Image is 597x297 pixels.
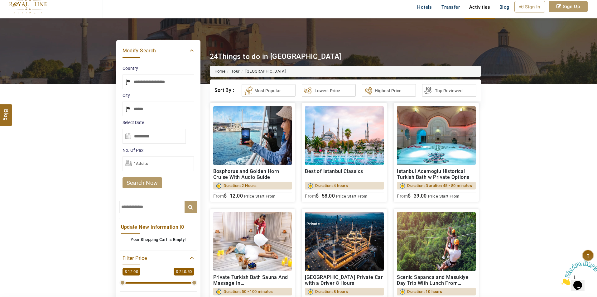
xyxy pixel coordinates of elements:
span: Blog [2,109,10,114]
span: Price Start From [244,194,275,199]
a: Sign In [514,1,545,12]
li: [GEOGRAPHIC_DATA] [240,69,286,74]
a: Blog [495,1,514,13]
h2: Istanbul Acemoglu Historical Turkish Bath w Private Options [397,168,476,180]
a: search now [123,177,162,188]
button: Highest Price [362,84,416,97]
span: Duration: Duration 45 - 80 minutes [407,182,472,189]
sub: From [397,194,408,199]
span: $ 240.50 [174,268,194,276]
a: Transfer [437,1,465,13]
img: 1.jpg [213,106,292,165]
h2: Scenic Sapanca and Masukiye Day Trip With Lunch From [GEOGRAPHIC_DATA] [397,274,476,286]
a: Activities [465,1,495,13]
span: Blog [499,4,510,10]
a: Home [214,69,226,74]
span: 39.00 [414,193,427,199]
span: 1Adults [134,161,148,166]
label: Country [123,65,194,71]
button: Most Popular [242,84,296,97]
img: camlica_mosque.jpg [305,212,384,271]
label: Select Date [123,119,194,126]
span: $ [224,193,227,199]
h2: Best of Istanbul Classics [305,168,384,180]
span: 58.00 [322,193,335,199]
h2: Bosphorus and Golden Horn Cruise With Audio Guide [213,168,292,180]
img: relaxation.jpg [213,212,292,271]
h2: [GEOGRAPHIC_DATA] Private Car with a Driver 8 Hours [305,274,384,286]
a: Filter Price [123,254,194,262]
span: $ 12.00 [123,268,141,276]
sub: From [213,194,224,199]
span: 1 [2,2,5,8]
a: Modify Search [123,46,194,54]
span: Duration: 50 - 100 minutes [224,288,273,295]
sub: From [305,194,316,199]
a: Best of Istanbul ClassicsDuration: 4 hoursFrom$ 58.00 Price Start From [301,103,387,202]
label: City [123,92,194,98]
span: Duration: 2 Hours [224,182,257,189]
a: Tour [231,69,240,74]
span: 12.00 [230,193,243,199]
span: 24 [210,52,218,61]
a: Istanbul Acemoglu Historical Turkish Bath w Private OptionsDuration: Duration 45 - 80 minutesFrom... [393,103,479,202]
span: Things to do in [GEOGRAPHIC_DATA] [218,52,341,61]
a: Sign Up [549,1,588,12]
span: Price Start From [428,194,459,199]
a: Bosphorus and Golden Horn Cruise With Audio GuideDuration: 2 HoursFrom$ 12.00 Price Start From [210,103,296,202]
h2: Private Turkish Bath Sauna And Massage In [GEOGRAPHIC_DATA] [213,274,292,286]
img: 98.jpg [397,106,476,165]
span: $ [408,193,411,199]
div: Sort By : [214,84,235,97]
span: Duration: 10 hours [407,288,442,295]
button: Lowest Price [302,84,356,97]
img: blue%20mosque.jpg [305,106,384,165]
label: No. Of Pax [123,147,194,153]
span: Private [306,222,320,226]
b: Your Shopping Cart Is Empty! [131,237,185,242]
a: Hotels [412,1,436,13]
span: Duration: 8 hours [315,288,348,295]
span: Duration: 4 hours [315,182,348,189]
img: Chat attention grabber [2,2,41,27]
span: Price Start From [336,194,367,199]
iframe: chat widget [558,258,597,288]
img: zipline.jpg [397,212,476,271]
button: Top Reviewed [422,84,476,97]
span: $ [316,193,319,199]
